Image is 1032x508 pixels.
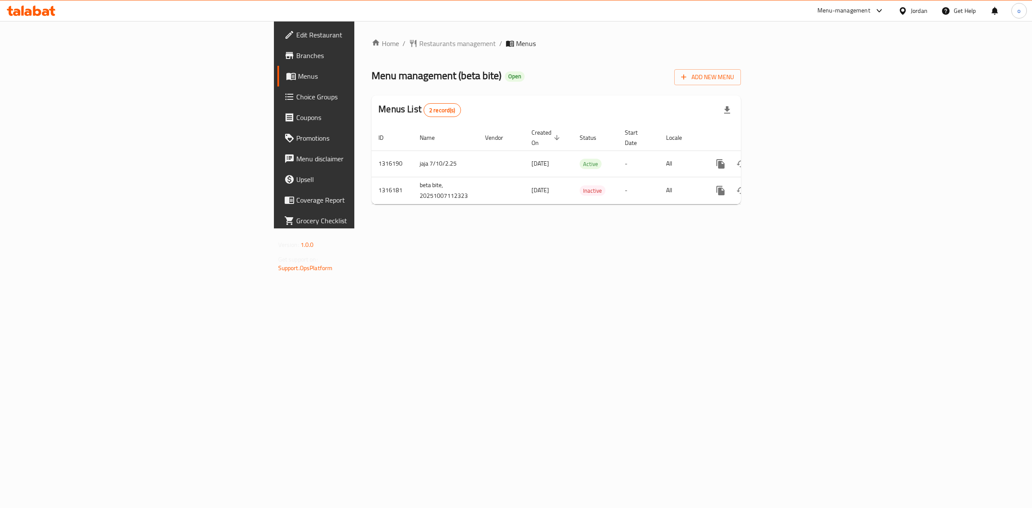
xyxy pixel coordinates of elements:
span: Branches [296,50,439,61]
div: Total records count [424,103,461,117]
span: [DATE] [531,185,549,196]
a: Support.OpsPlatform [278,262,333,274]
button: Change Status [731,180,752,201]
a: Branches [277,45,446,66]
button: more [710,180,731,201]
span: Restaurants management [419,38,496,49]
div: Inactive [580,185,605,196]
a: Edit Restaurant [277,25,446,45]
span: Upsell [296,174,439,185]
a: Coupons [277,107,446,128]
table: enhanced table [372,125,800,204]
a: Coverage Report [277,190,446,210]
span: [DATE] [531,158,549,169]
td: All [659,177,703,204]
div: Menu-management [817,6,870,16]
span: Inactive [580,186,605,196]
th: Actions [703,125,800,151]
a: Restaurants management [409,38,496,49]
span: Vendor [485,132,514,143]
span: Open [505,73,525,80]
div: Open [505,71,525,82]
span: Coverage Report [296,195,439,205]
span: Coupons [296,112,439,123]
span: ID [378,132,395,143]
span: Get support on: [278,254,318,265]
a: Promotions [277,128,446,148]
span: Version: [278,239,299,250]
nav: breadcrumb [372,38,741,49]
span: Status [580,132,608,143]
span: 1.0.0 [301,239,314,250]
button: Add New Menu [674,69,741,85]
span: Promotions [296,133,439,143]
div: Jordan [911,6,928,15]
td: All [659,151,703,177]
button: more [710,154,731,174]
span: Edit Restaurant [296,30,439,40]
span: Locale [666,132,693,143]
span: Active [580,159,602,169]
span: Name [420,132,446,143]
span: Add New Menu [681,72,734,83]
a: Menus [277,66,446,86]
h2: Menus List [378,103,461,117]
span: Menus [516,38,536,49]
span: 2 record(s) [424,106,461,114]
td: - [618,177,659,204]
a: Grocery Checklist [277,210,446,231]
div: Export file [717,100,737,120]
a: Upsell [277,169,446,190]
td: - [618,151,659,177]
span: Grocery Checklist [296,216,439,226]
span: Start Date [625,127,649,148]
span: Menus [298,71,439,81]
li: / [499,38,502,49]
button: Change Status [731,154,752,174]
a: Choice Groups [277,86,446,107]
span: Choice Groups [296,92,439,102]
span: o [1017,6,1020,15]
span: Created On [531,127,562,148]
a: Menu disclaimer [277,148,446,169]
span: Menu disclaimer [296,154,439,164]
